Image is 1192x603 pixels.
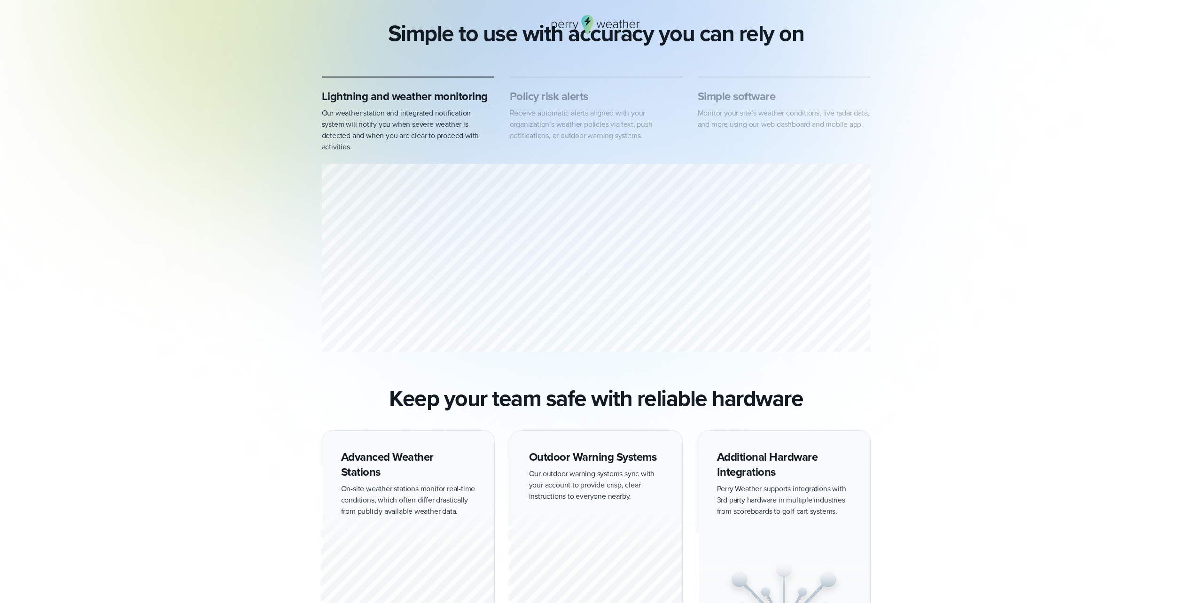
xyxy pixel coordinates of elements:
p: Receive automatic alerts aligned with your organization’s weather policies via text, push notific... [510,108,683,141]
p: Our weather station and integrated notification system will notify you when severe weather is det... [322,108,495,153]
h3: Simple software [698,89,871,104]
div: 1 of 3 [322,164,871,355]
h3: Lightning and weather monitoring [322,89,495,104]
h2: Simple to use with accuracy you can rely on [388,20,804,46]
h3: Policy risk alerts [510,89,683,104]
p: Monitor your site’s weather conditions, live radar data, and more using our web dashboard and mob... [698,108,871,130]
h2: Keep your team safe with reliable hardware [389,385,803,411]
div: slideshow [322,164,871,355]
